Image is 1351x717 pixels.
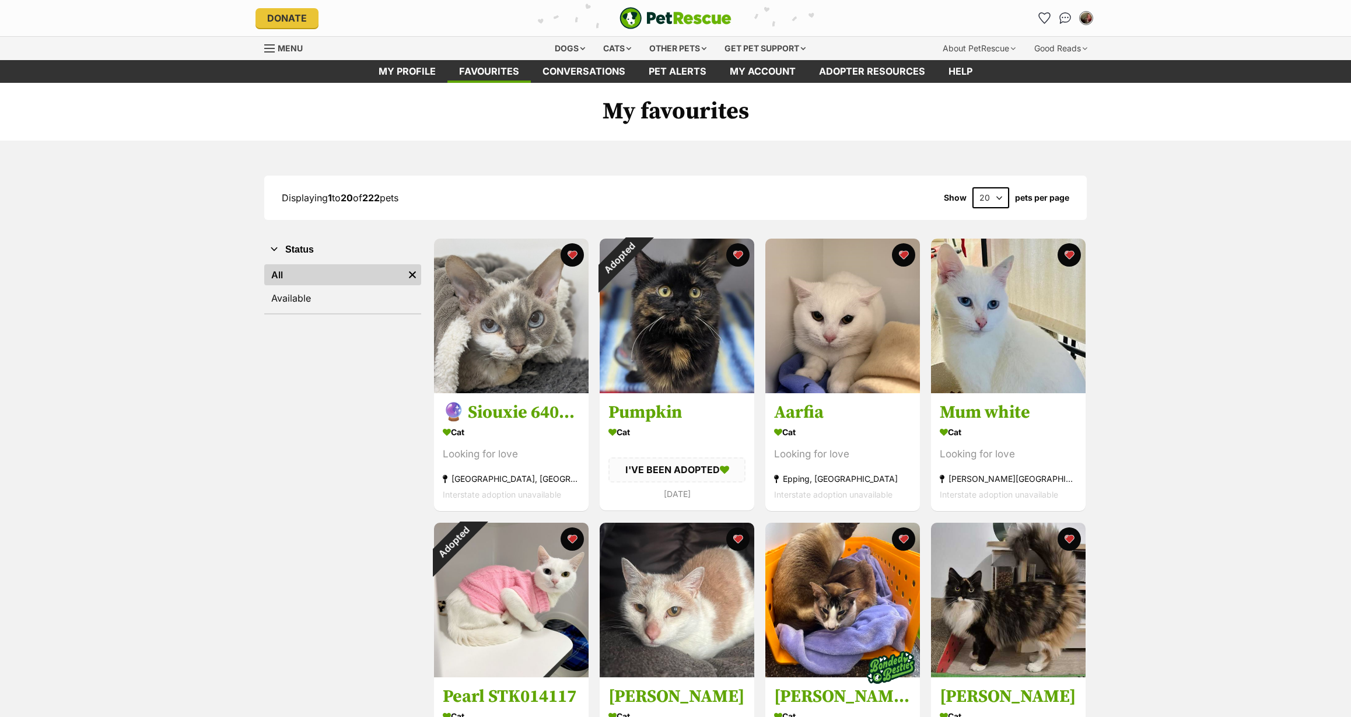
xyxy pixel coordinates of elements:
[264,37,311,58] a: Menu
[637,60,718,83] a: Pet alerts
[434,523,589,677] img: Pearl STK014117
[774,685,911,708] h3: [PERSON_NAME] & [PERSON_NAME]
[547,37,593,60] div: Dogs
[716,37,814,60] div: Get pet support
[434,668,589,680] a: Adopted
[940,402,1077,424] h3: Mum white
[774,471,911,487] div: Epping, [GEOGRAPHIC_DATA]
[608,424,745,441] div: Cat
[264,288,421,309] a: Available
[443,471,580,487] div: [GEOGRAPHIC_DATA], [GEOGRAPHIC_DATA]
[595,37,639,60] div: Cats
[608,458,745,482] div: I'VE BEEN ADOPTED
[264,262,421,313] div: Status
[765,239,920,393] img: Aarfia
[718,60,807,83] a: My account
[940,424,1077,441] div: Cat
[940,685,1077,708] h3: [PERSON_NAME]
[1080,12,1092,24] img: Lisa Coutts profile pic
[362,192,380,204] strong: 222
[1035,9,1053,27] a: Favourites
[1035,9,1095,27] ul: Account quick links
[765,523,920,677] img: Minnie & Oscar
[940,471,1077,487] div: [PERSON_NAME][GEOGRAPHIC_DATA], [GEOGRAPHIC_DATA]
[531,60,637,83] a: conversations
[931,523,1086,677] img: Diana
[726,527,750,551] button: favourite
[561,243,584,267] button: favourite
[765,393,920,512] a: Aarfia Cat Looking for love Epping, [GEOGRAPHIC_DATA] Interstate adoption unavailable favourite
[447,60,531,83] a: Favourites
[264,242,421,257] button: Status
[608,685,745,708] h3: [PERSON_NAME]
[862,638,920,697] img: bonded besties
[726,243,750,267] button: favourite
[282,192,398,204] span: Displaying to of pets
[600,384,754,396] a: Adopted
[434,239,589,393] img: 🔮 Siouxie 6400 🔮
[584,223,654,293] div: Adopted
[600,239,754,393] img: Pumpkin
[774,424,911,441] div: Cat
[561,527,584,551] button: favourite
[278,43,303,53] span: Menu
[641,37,715,60] div: Other pets
[774,447,911,463] div: Looking for love
[256,8,318,28] a: Donate
[608,402,745,424] h3: Pumpkin
[443,402,580,424] h3: 🔮 Siouxie 6400 🔮
[419,508,488,577] div: Adopted
[600,523,754,677] img: Norma
[1077,9,1095,27] button: My account
[1058,527,1081,551] button: favourite
[341,192,353,204] strong: 20
[892,243,915,267] button: favourite
[443,685,580,708] h3: Pearl STK014117
[619,7,731,29] img: logo-e224e6f780fb5917bec1dbf3a21bbac754714ae5b6737aabdf751b685950b380.svg
[1026,37,1095,60] div: Good Reads
[328,192,332,204] strong: 1
[443,424,580,441] div: Cat
[935,37,1024,60] div: About PetRescue
[940,447,1077,463] div: Looking for love
[619,7,731,29] a: PetRescue
[931,393,1086,512] a: Mum white Cat Looking for love [PERSON_NAME][GEOGRAPHIC_DATA], [GEOGRAPHIC_DATA] Interstate adopt...
[1058,243,1081,267] button: favourite
[367,60,447,83] a: My profile
[937,60,984,83] a: Help
[807,60,937,83] a: Adopter resources
[774,402,911,424] h3: Aarfia
[1015,193,1069,202] label: pets per page
[264,264,404,285] a: All
[434,393,589,512] a: 🔮 Siouxie 6400 🔮 Cat Looking for love [GEOGRAPHIC_DATA], [GEOGRAPHIC_DATA] Interstate adoption un...
[1056,9,1074,27] a: Conversations
[600,393,754,510] a: Pumpkin Cat I'VE BEEN ADOPTED [DATE] favourite
[1059,12,1072,24] img: chat-41dd97257d64d25036548639549fe6c8038ab92f7586957e7f3b1b290dea8141.svg
[940,490,1058,500] span: Interstate adoption unavailable
[404,264,421,285] a: Remove filter
[892,527,915,551] button: favourite
[443,447,580,463] div: Looking for love
[944,193,967,202] span: Show
[774,490,892,500] span: Interstate adoption unavailable
[931,239,1086,393] img: Mum white
[443,490,561,500] span: Interstate adoption unavailable
[608,486,745,502] div: [DATE]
